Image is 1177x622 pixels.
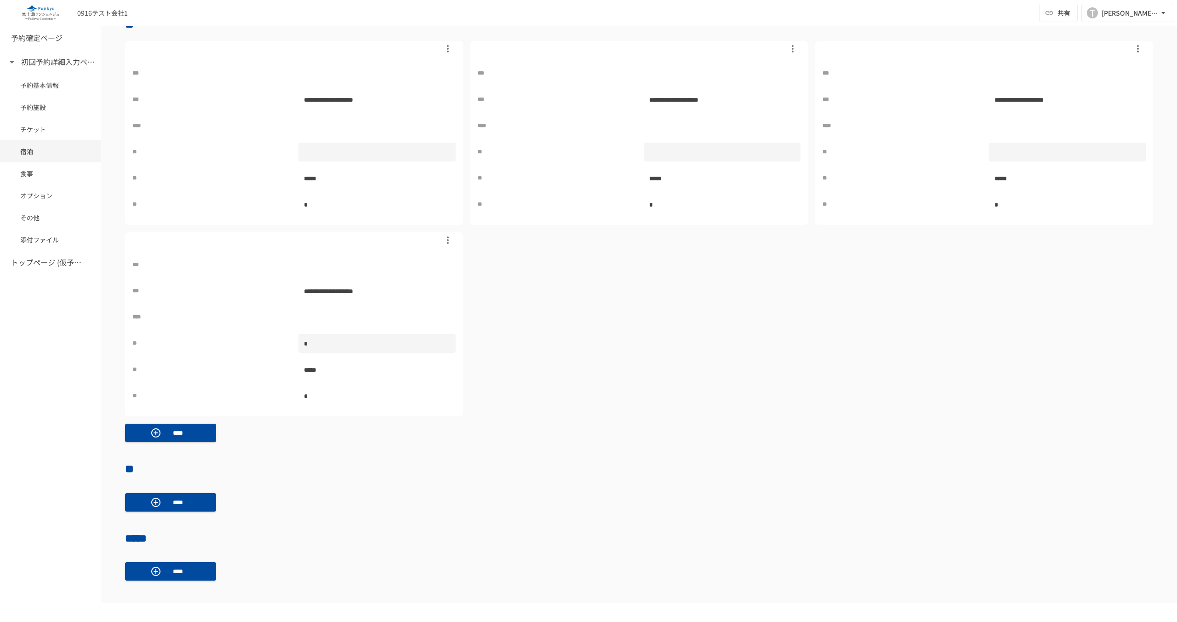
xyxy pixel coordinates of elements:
[1039,4,1078,22] button: 共有
[20,146,80,156] span: 宿泊
[11,32,63,44] h6: 予約確定ページ
[20,168,80,179] span: 食事
[1081,4,1173,22] button: T[PERSON_NAME][EMAIL_ADDRESS][PERSON_NAME][DOMAIN_NAME]
[21,56,95,68] h6: 初回予約詳細入力ページ
[1102,7,1159,19] div: [PERSON_NAME][EMAIL_ADDRESS][PERSON_NAME][DOMAIN_NAME]
[20,102,80,112] span: 予約施設
[20,235,80,245] span: 添付ファイル
[77,8,128,18] div: 0916テスト会社1
[1057,8,1070,18] span: 共有
[20,124,80,134] span: チケット
[11,257,85,269] h6: トップページ (仮予約一覧)
[20,80,80,90] span: 予約基本情報
[1087,7,1098,18] div: T
[11,6,70,20] img: eQeGXtYPV2fEKIA3pizDiVdzO5gJTl2ahLbsPaD2E4R
[20,213,80,223] span: その他
[20,190,80,201] span: オプション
